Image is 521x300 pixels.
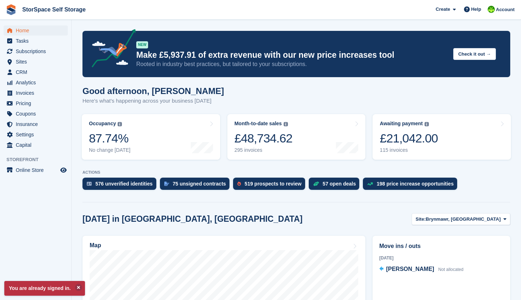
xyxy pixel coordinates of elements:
img: stora-icon-8386f47178a22dfd0bd8f6a31ec36ba5ce8667c1dd55bd0f319d3a0aa187defe.svg [6,4,16,15]
a: StorSpace Self Storage [19,4,89,15]
a: menu [4,57,68,67]
img: prospect-51fa495bee0391a8d652442698ab0144808aea92771e9ea1ae160a38d050c398.svg [237,182,241,186]
span: Insurance [16,119,59,129]
span: Capital [16,140,59,150]
div: Month-to-date sales [235,121,282,127]
span: Site: [416,216,426,223]
a: 519 prospects to review [233,178,309,193]
div: NEW [136,41,148,48]
div: 198 price increase opportunities [376,181,454,187]
a: menu [4,46,68,56]
img: contract_signature_icon-13c848040528278c33f63329250d36e43548de30e8caae1d1a13099fd9432cc5.svg [164,182,169,186]
div: Awaiting payment [380,121,423,127]
span: Account [496,6,515,13]
h2: Map [90,242,101,249]
span: Sites [16,57,59,67]
h2: [DATE] in [GEOGRAPHIC_DATA], [GEOGRAPHIC_DATA] [82,214,303,224]
a: menu [4,67,68,77]
a: menu [4,98,68,108]
div: Occupancy [89,121,116,127]
a: menu [4,36,68,46]
img: price-adjustments-announcement-icon-8257ccfd72463d97f412b2fc003d46551f7dbcb40ab6d574587a9cd5c0d94... [86,29,136,70]
span: Pricing [16,98,59,108]
span: Subscriptions [16,46,59,56]
span: Brynmawr, [GEOGRAPHIC_DATA] [426,216,501,223]
div: 576 unverified identities [95,181,153,187]
a: 57 open deals [309,178,363,193]
a: [PERSON_NAME] Not allocated [379,265,464,274]
button: Check it out → [453,48,496,60]
span: Storefront [6,156,71,163]
div: £21,042.00 [380,131,438,146]
a: Occupancy 87.74% No change [DATE] [82,114,220,160]
div: 75 unsigned contracts [173,181,226,187]
p: Here's what's happening across your business [DATE] [82,97,224,105]
a: Month-to-date sales £48,734.62 295 invoices [227,114,366,160]
img: verify_identity-adf6edd0f0f0b5bbfe63781bf79b02c33cf7c696d77639b501bdc392416b5a36.svg [87,182,92,186]
span: Create [436,6,450,13]
a: Awaiting payment £21,042.00 115 invoices [373,114,511,160]
button: Site: Brynmawr, [GEOGRAPHIC_DATA] [412,213,510,225]
a: menu [4,78,68,88]
span: Home [16,25,59,36]
div: [DATE] [379,255,503,261]
img: price_increase_opportunities-93ffe204e8149a01c8c9dc8f82e8f89637d9d84a8eef4429ea346261dce0b2c0.svg [367,182,373,186]
h1: Good afternoon, [PERSON_NAME] [82,86,224,96]
a: menu [4,25,68,36]
p: Make £5,937.91 of extra revenue with our new price increases tool [136,50,447,60]
div: 519 prospects to review [245,181,302,187]
span: Invoices [16,88,59,98]
a: 75 unsigned contracts [160,178,233,193]
p: Rooted in industry best practices, but tailored to your subscriptions. [136,60,447,68]
a: menu [4,140,68,150]
a: menu [4,88,68,98]
a: menu [4,165,68,175]
span: Online Store [16,165,59,175]
span: Coupons [16,109,59,119]
div: 115 invoices [380,147,438,153]
span: CRM [16,67,59,77]
span: Tasks [16,36,59,46]
div: No change [DATE] [89,147,131,153]
h2: Move ins / outs [379,242,503,250]
span: Help [471,6,481,13]
img: icon-info-grey-7440780725fd019a000dd9b08b2336e03edf1995a4989e88bcd33f0948082b44.svg [118,122,122,126]
p: ACTIONS [82,170,510,175]
div: £48,734.62 [235,131,293,146]
img: deal-1b604bf984904fb50ccaf53a9ad4b4a5d6e5aea283cecdc64d6e3604feb123c2.svg [313,181,319,186]
p: You are already signed in. [4,281,85,296]
span: [PERSON_NAME] [386,266,434,272]
img: paul catt [488,6,495,13]
span: Settings [16,130,59,140]
img: icon-info-grey-7440780725fd019a000dd9b08b2336e03edf1995a4989e88bcd33f0948082b44.svg [284,122,288,126]
a: Preview store [59,166,68,174]
span: Not allocated [438,267,463,272]
div: 87.74% [89,131,131,146]
img: icon-info-grey-7440780725fd019a000dd9b08b2336e03edf1995a4989e88bcd33f0948082b44.svg [425,122,429,126]
a: 198 price increase opportunities [363,178,461,193]
a: menu [4,130,68,140]
div: 57 open deals [323,181,356,187]
a: 576 unverified identities [82,178,160,193]
div: 295 invoices [235,147,293,153]
span: Analytics [16,78,59,88]
a: menu [4,119,68,129]
a: menu [4,109,68,119]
